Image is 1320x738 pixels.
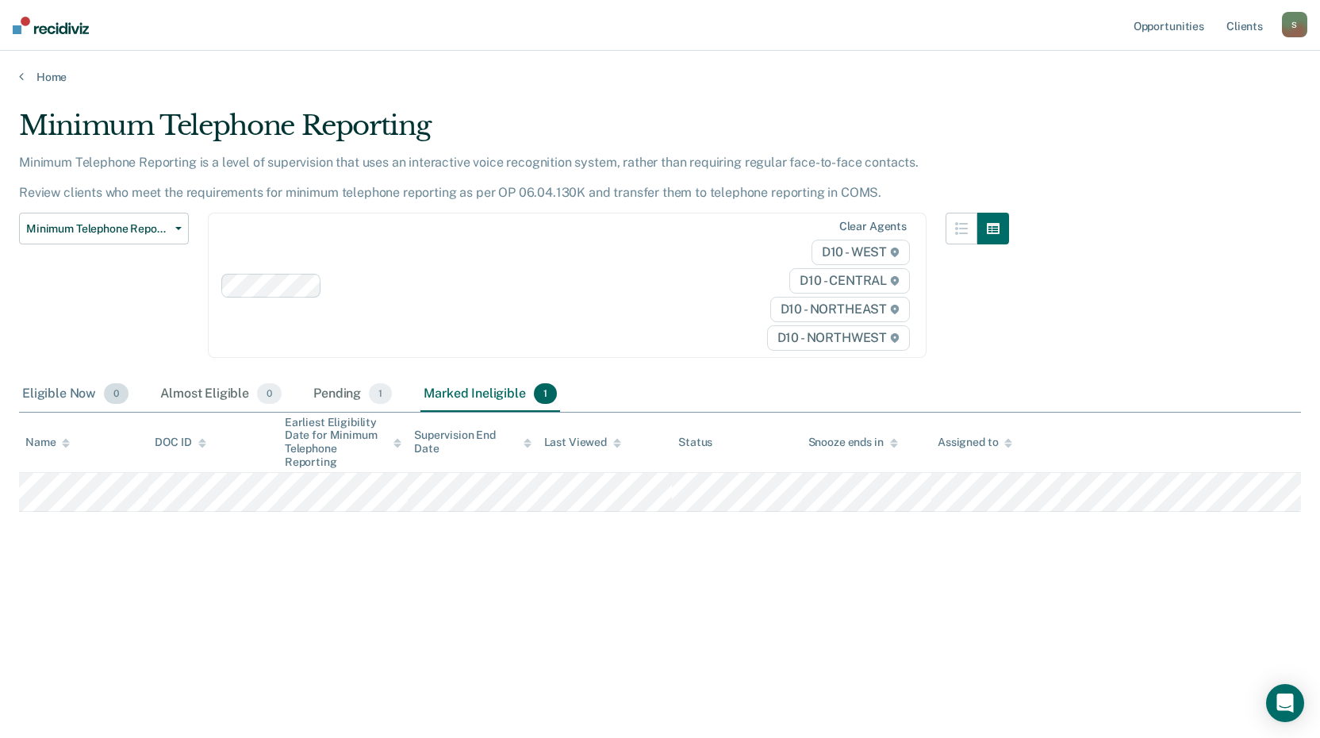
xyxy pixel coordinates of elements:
img: Recidiviz [13,17,89,34]
div: Earliest Eligibility Date for Minimum Telephone Reporting [285,416,401,469]
button: S [1282,12,1307,37]
span: 1 [534,383,557,404]
span: 0 [104,383,129,404]
span: D10 - NORTHEAST [770,297,910,322]
div: Pending1 [310,377,395,412]
div: Name [25,436,70,449]
div: Last Viewed [544,436,621,449]
div: Snooze ends in [808,436,898,449]
div: DOC ID [155,436,205,449]
div: Assigned to [938,436,1012,449]
span: Minimum Telephone Reporting [26,222,169,236]
span: 1 [369,383,392,404]
div: Almost Eligible0 [157,377,285,412]
p: Minimum Telephone Reporting is a level of supervision that uses an interactive voice recognition ... [19,155,919,200]
span: D10 - WEST [812,240,910,265]
div: Minimum Telephone Reporting [19,110,1009,155]
span: D10 - CENTRAL [789,268,910,294]
div: Clear agents [839,220,907,233]
div: Marked Ineligible1 [420,377,560,412]
div: Eligible Now0 [19,377,132,412]
span: 0 [257,383,282,404]
div: Status [678,436,712,449]
a: Home [19,70,1301,84]
div: Supervision End Date [414,429,531,455]
div: Open Intercom Messenger [1266,684,1304,722]
span: D10 - NORTHWEST [767,325,910,351]
button: Minimum Telephone Reporting [19,213,189,244]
